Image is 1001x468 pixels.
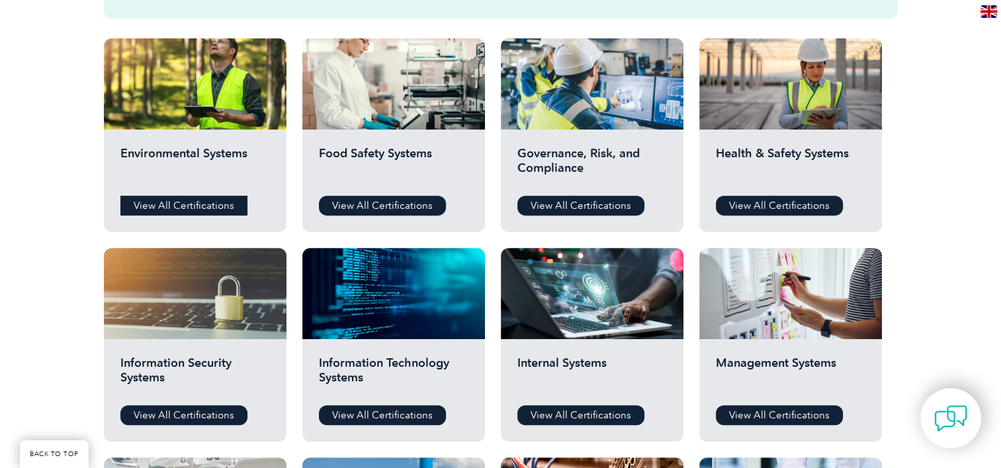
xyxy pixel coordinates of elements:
h2: Environmental Systems [120,146,270,186]
h2: Internal Systems [517,356,667,395]
a: View All Certifications [120,405,247,425]
h2: Food Safety Systems [319,146,468,186]
a: View All Certifications [716,405,843,425]
h2: Governance, Risk, and Compliance [517,146,667,186]
a: View All Certifications [319,196,446,215]
img: en [980,5,997,18]
h2: Information Security Systems [120,356,270,395]
a: View All Certifications [517,196,644,215]
a: View All Certifications [517,405,644,425]
h2: Information Technology Systems [319,356,468,395]
h2: Health & Safety Systems [716,146,865,186]
a: BACK TO TOP [20,440,89,468]
a: View All Certifications [319,405,446,425]
h2: Management Systems [716,356,865,395]
a: View All Certifications [716,196,843,215]
img: contact-chat.png [934,402,967,435]
a: View All Certifications [120,196,247,215]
